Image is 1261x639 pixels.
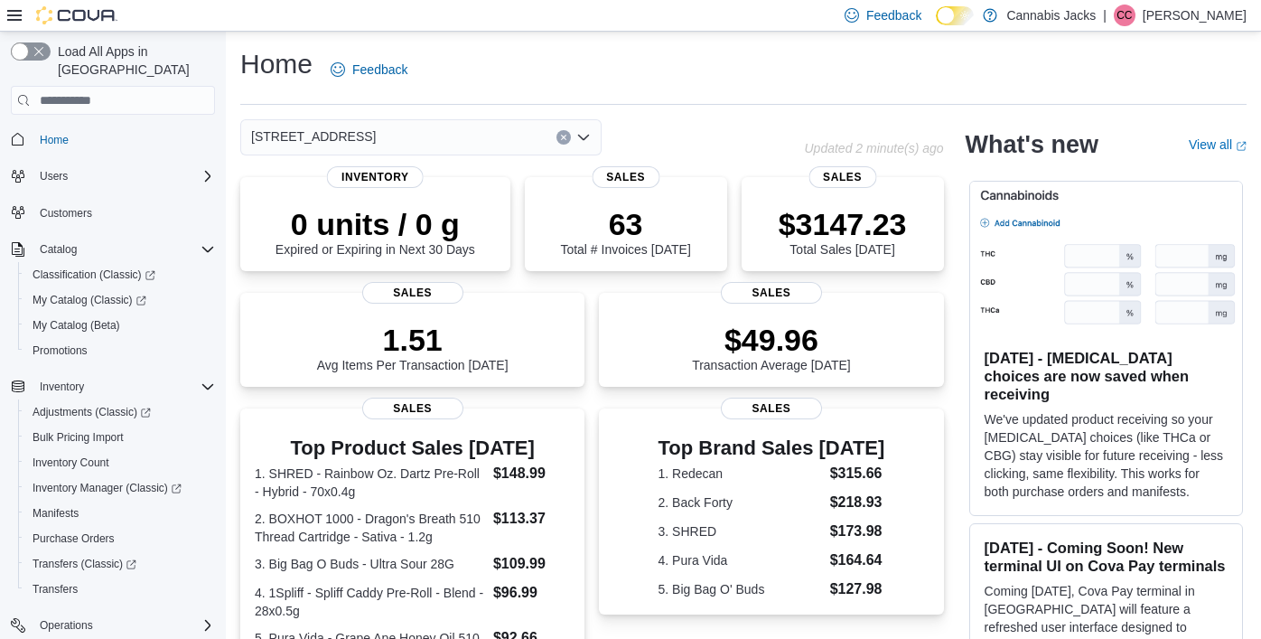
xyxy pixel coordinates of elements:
[255,555,486,573] dt: 3. Big Bag O Buds - Ultra Sour 28G
[493,582,570,604] dd: $96.99
[33,456,109,470] span: Inventory Count
[25,528,215,550] span: Purchase Orders
[1236,141,1247,152] svg: External link
[25,578,85,600] a: Transfers
[4,126,222,152] button: Home
[33,481,182,495] span: Inventory Manager (Classic)
[25,452,117,474] a: Inventory Count
[25,452,215,474] span: Inventory Count
[25,427,215,448] span: Bulk Pricing Import
[556,130,571,145] button: Clear input
[352,61,407,79] span: Feedback
[25,340,95,362] a: Promotions
[317,322,509,372] div: Avg Items Per Transaction [DATE]
[25,340,215,362] span: Promotions
[804,141,943,155] p: Updated 2 minute(s) ago
[4,200,222,226] button: Customers
[33,376,91,398] button: Inventory
[830,463,885,484] dd: $315.66
[33,615,100,636] button: Operations
[36,6,117,24] img: Cova
[985,349,1228,403] h3: [DATE] - [MEDICAL_DATA] choices are now saved when receiving
[1103,5,1107,26] p: |
[362,282,463,304] span: Sales
[33,506,79,521] span: Manifests
[659,493,823,512] dt: 2. Back Forty
[1143,5,1247,26] p: [PERSON_NAME]
[33,165,215,187] span: Users
[33,129,76,151] a: Home
[779,206,907,242] p: $3147.23
[779,206,907,257] div: Total Sales [DATE]
[25,477,189,499] a: Inventory Manager (Classic)
[1116,5,1132,26] span: CC
[985,539,1228,575] h3: [DATE] - Coming Soon! New terminal UI on Cova Pay terminals
[985,410,1228,501] p: We've updated product receiving so your [MEDICAL_DATA] choices (like THCa or CBG) stay visible fo...
[560,206,690,257] div: Total # Invoices [DATE]
[966,130,1098,159] h2: What's new
[33,127,215,150] span: Home
[808,166,876,188] span: Sales
[659,465,823,483] dt: 1. Redecan
[4,164,222,189] button: Users
[25,401,158,423] a: Adjustments (Classic)
[25,503,215,524] span: Manifests
[18,313,222,338] button: My Catalog (Beta)
[18,338,222,363] button: Promotions
[33,343,88,358] span: Promotions
[18,551,222,577] a: Transfers (Classic)
[240,46,313,82] h1: Home
[830,550,885,571] dd: $164.64
[33,531,115,546] span: Purchase Orders
[25,264,163,286] a: Classification (Classic)
[276,206,475,257] div: Expired or Expiring in Next 30 Days
[33,239,84,260] button: Catalog
[936,6,974,25] input: Dark Mode
[4,237,222,262] button: Catalog
[25,264,215,286] span: Classification (Classic)
[1189,137,1247,152] a: View allExternal link
[251,126,376,147] span: [STREET_ADDRESS]
[659,522,823,540] dt: 3. SHRED
[18,577,222,602] button: Transfers
[25,315,127,336] a: My Catalog (Beta)
[493,508,570,530] dd: $113.37
[255,584,486,620] dt: 4. 1Spliff - Spliff Caddy Pre-Roll - Blend - 28x0.5g
[255,510,486,546] dt: 2. BOXHOT 1000 - Dragon's Breath 510 Thread Cartridge - Sativa - 1.2g
[1006,5,1096,26] p: Cannabis Jacks
[866,6,921,24] span: Feedback
[33,557,136,571] span: Transfers (Classic)
[40,618,93,633] span: Operations
[255,437,570,459] h3: Top Product Sales [DATE]
[18,501,222,526] button: Manifests
[25,315,215,336] span: My Catalog (Beta)
[18,450,222,475] button: Inventory Count
[721,282,822,304] span: Sales
[327,166,424,188] span: Inventory
[25,401,215,423] span: Adjustments (Classic)
[692,322,851,372] div: Transaction Average [DATE]
[830,492,885,513] dd: $218.93
[33,239,215,260] span: Catalog
[560,206,690,242] p: 63
[33,268,155,282] span: Classification (Classic)
[830,521,885,542] dd: $173.98
[493,553,570,575] dd: $109.99
[25,477,215,499] span: Inventory Manager (Classic)
[40,206,92,221] span: Customers
[40,133,69,147] span: Home
[51,42,215,79] span: Load All Apps in [GEOGRAPHIC_DATA]
[936,25,937,26] span: Dark Mode
[33,615,215,636] span: Operations
[1114,5,1135,26] div: Corey Casola
[25,578,215,600] span: Transfers
[18,262,222,287] a: Classification (Classic)
[18,475,222,501] a: Inventory Manager (Classic)
[576,130,591,145] button: Open list of options
[33,202,215,224] span: Customers
[4,374,222,399] button: Inventory
[25,427,131,448] a: Bulk Pricing Import
[4,613,222,638] button: Operations
[25,503,86,524] a: Manifests
[830,578,885,600] dd: $127.98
